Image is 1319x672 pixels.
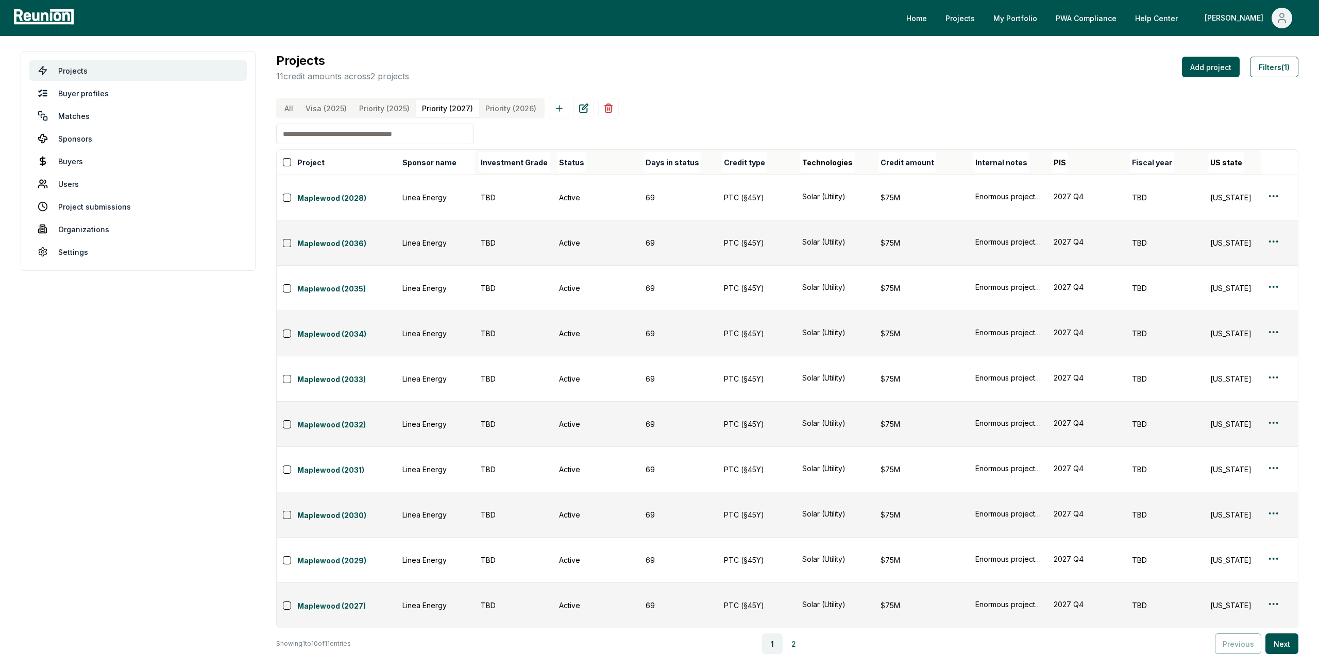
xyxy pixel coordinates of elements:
[29,219,247,239] a: Organizations
[481,328,547,339] div: TBD
[297,598,396,613] button: Maplewood (2027)
[1054,508,1120,519] button: 2027 Q4
[646,464,712,475] div: 69
[1054,554,1120,564] button: 2027 Q4
[481,419,547,429] div: TBD
[898,8,935,28] a: Home
[1054,327,1120,338] button: 2027 Q4
[1210,237,1276,248] div: [US_STATE]
[297,193,396,205] a: Maplewood (2028)
[1130,152,1174,173] button: Fiscal year
[1132,283,1198,294] div: TBD
[646,283,712,294] div: 69
[1054,372,1120,383] button: 2027 Q4
[1196,8,1300,28] button: [PERSON_NAME]
[402,600,468,611] div: Linea Energy
[784,633,804,654] button: 2
[559,555,633,565] div: Active
[297,600,396,613] a: Maplewood (2027)
[802,463,868,474] button: Solar (Utility)
[402,192,468,203] div: Linea Energy
[1054,282,1120,292] button: 2027 Q4
[802,508,868,519] button: Solar (Utility)
[297,238,396,250] a: Maplewood (2036)
[975,463,1041,474] button: Enormous project (1 GWac) - Has not decided on PTC or ITC - PIS in blocks (505% in 2H2027, 50% in...
[276,70,409,82] p: 11 credit amounts across 2 projects
[402,283,468,294] div: Linea Energy
[297,281,396,296] button: Maplewood (2035)
[985,8,1045,28] a: My Portfolio
[1210,373,1276,384] div: [US_STATE]
[1054,191,1120,202] button: 2027 Q4
[297,372,396,386] button: Maplewood (2033)
[802,282,868,292] button: Solar (Utility)
[297,374,396,386] a: Maplewood (2033)
[1250,57,1298,77] button: Filters(1)
[1132,328,1198,339] div: TBD
[802,372,868,383] div: Solar (Utility)
[1210,419,1276,429] div: [US_STATE]
[559,600,633,611] div: Active
[297,464,396,477] a: Maplewood (2031)
[975,282,1041,292] button: Enormous project (1 GWac) - Has not decided on PTC or ITC - PIS in blocks (505% in 2H2027, 50% in...
[975,191,1041,202] div: Enormous project (1 GWac) - Has not decided on PTC or ITC - PIS in blocks (505% in 2H2027, 50% in...
[1182,57,1240,77] button: Add project
[881,555,963,565] div: $75M
[1210,192,1276,203] div: [US_STATE]
[881,373,963,384] div: $75M
[1205,8,1267,28] div: [PERSON_NAME]
[881,509,963,520] div: $75M
[802,418,868,428] div: Solar (Utility)
[1054,463,1120,474] button: 2027 Q4
[975,508,1041,519] div: Enormous project (1 GWac) - Has not decided on PTC or ITC - PIS in blocks (505% in 2H2027, 50% in...
[1210,283,1276,294] div: [US_STATE]
[646,555,712,565] div: 69
[881,283,963,294] div: $75M
[299,100,353,117] button: Visa (2025)
[481,600,547,611] div: TBD
[559,237,633,248] div: Active
[559,192,633,203] div: Active
[646,509,712,520] div: 69
[878,152,936,173] button: Credit amount
[297,326,396,341] button: Maplewood (2034)
[29,174,247,194] a: Users
[802,191,868,202] button: Solar (Utility)
[1132,509,1198,520] div: TBD
[724,555,790,565] div: PTC (§45Y)
[402,555,468,565] div: Linea Energy
[724,283,790,294] div: PTC (§45Y)
[276,639,351,649] p: Showing 1 to 10 of 11 entries
[1047,8,1125,28] a: PWA Compliance
[559,328,633,339] div: Active
[975,599,1041,610] button: Enormous project (1 GWac) - Has not decided on PTC or ITC - PIS in blocks (505% in 2H2027, 50% in...
[975,372,1041,383] button: Enormous project (1 GWac) - Has not decided on PTC or ITC - PIS in blocks (505% in 2H2027, 50% in...
[479,152,550,173] button: Investment Grade
[276,51,409,70] h3: Projects
[481,237,547,248] div: TBD
[297,555,396,567] a: Maplewood (2029)
[559,373,633,384] div: Active
[1132,192,1198,203] div: TBD
[646,600,712,611] div: 69
[402,237,468,248] div: Linea Energy
[1054,236,1120,247] button: 2027 Q4
[1132,600,1198,611] div: TBD
[881,192,963,203] div: $75M
[973,152,1029,173] button: Internal notes
[481,509,547,520] div: TBD
[881,464,963,475] div: $75M
[881,419,963,429] div: $75M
